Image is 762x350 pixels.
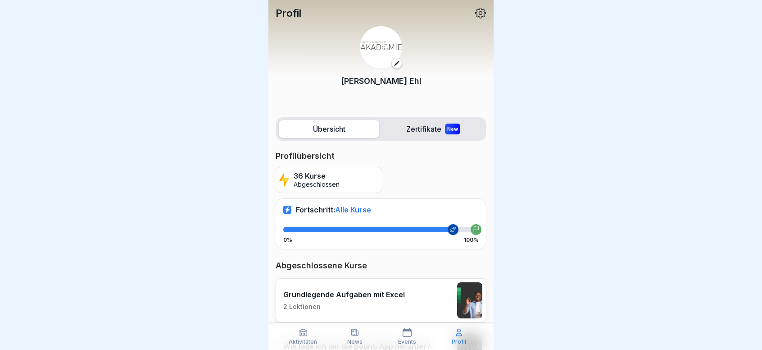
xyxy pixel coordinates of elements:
[279,120,379,138] label: Übersicht
[283,303,405,311] p: 2 Lektionen
[283,290,405,299] p: Grundlegende Aufgaben mit Excel
[296,205,371,214] p: Fortschritt:
[276,151,486,161] p: Profilübersicht
[335,205,371,214] span: Alle Kurse
[383,120,483,138] label: Zertifikate
[398,339,416,345] p: Events
[283,237,292,243] p: 0%
[289,339,317,345] p: Aktivitäten
[276,7,301,19] p: Profil
[276,260,486,271] p: Abgeschlossene Kurse
[464,237,479,243] p: 100%
[445,124,460,134] div: New
[341,75,422,87] p: [PERSON_NAME] Ehl
[276,278,486,322] a: Grundlegende Aufgaben mit Excel2 Lektionen
[347,339,363,345] p: News
[279,172,289,188] img: lightning.svg
[294,172,340,180] p: 36 Kurse
[360,26,402,69] img: h1uq8udo25ity8yr8xlavs7l.png
[294,181,340,189] p: Abgeschlossen
[457,282,482,318] img: d5y78838novfpbfd35f1ilng.png
[452,339,466,345] p: Profil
